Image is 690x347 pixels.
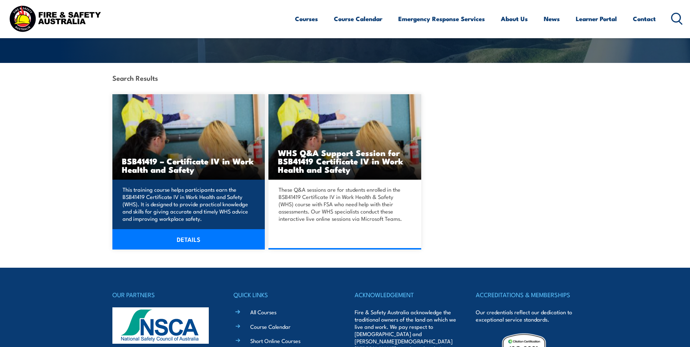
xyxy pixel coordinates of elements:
a: Emergency Response Services [398,9,485,28]
a: Learner Portal [576,9,617,28]
h3: WHS Q&A Support Session for BSB41419 Certificate IV in Work Health and Safety [278,148,412,173]
a: All Courses [250,308,276,316]
h4: ACCREDITATIONS & MEMBERSHIPS [476,290,578,300]
strong: Search Results [112,73,158,83]
h4: OUR PARTNERS [112,290,214,300]
a: Course Calendar [250,323,291,330]
a: Course Calendar [334,9,382,28]
a: News [544,9,560,28]
p: Our credentials reflect our dedication to exceptional service standards. [476,308,578,323]
a: Contact [633,9,656,28]
a: About Us [501,9,528,28]
h4: ACKNOWLEDGEMENT [355,290,456,300]
a: WHS Q&A Support Session for BSB41419 Certificate IV in Work Health and Safety [268,94,421,180]
p: These Q&A sessions are for students enrolled in the BSB41419 Certificate IV in Work Health & Safe... [279,186,409,222]
img: nsca-logo-footer [112,307,209,344]
a: Courses [295,9,318,28]
p: This training course helps participants earn the BSB41419 Certificate IV in Work Health and Safet... [123,186,253,222]
h4: QUICK LINKS [234,290,335,300]
img: BSB41419 – Certificate IV in Work Health and Safety [268,94,421,180]
h3: BSB41419 – Certificate IV in Work Health and Safety [122,157,256,173]
img: BSB41419 – Certificate IV in Work Health and Safety [112,94,265,180]
a: Short Online Courses [250,337,300,344]
a: DETAILS [112,229,265,250]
